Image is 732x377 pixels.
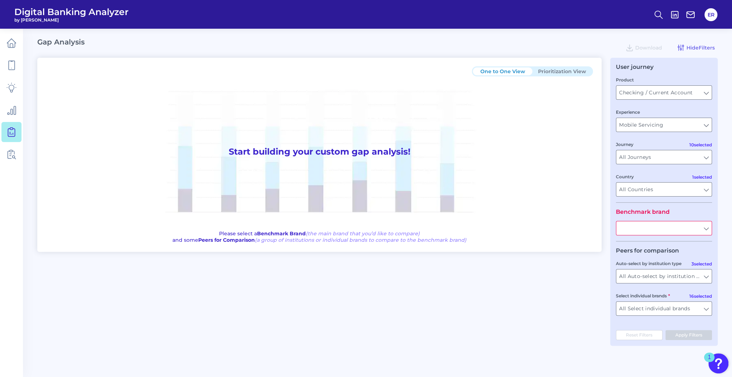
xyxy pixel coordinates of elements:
[616,208,670,215] legend: Benchmark brand
[665,330,712,340] button: Apply Filters
[37,38,85,46] h2: Gap Analysis
[674,42,718,53] button: HideFilters
[306,230,420,237] span: (the main brand that you’d like to compare)
[616,330,662,340] button: Reset Filters
[686,44,715,51] span: Hide Filters
[616,109,640,115] label: Experience
[635,44,662,51] span: Download
[708,357,711,367] div: 1
[255,237,466,243] span: (a group of institutions or individual brands to compare to the benchmark brand)
[257,230,306,237] b: Benchmark Brand
[616,142,633,147] label: Journey
[616,261,681,266] label: Auto-select by institution type
[616,77,634,83] label: Product
[708,353,728,373] button: Open Resource Center, 1 new notification
[14,17,129,23] span: by [PERSON_NAME]
[622,42,665,53] button: Download
[46,76,593,227] h1: Start building your custom gap analysis!
[616,247,679,254] legend: Peers for comparison
[616,63,653,70] div: User journey
[616,293,670,298] label: Select individual brands
[172,230,466,243] p: Please select a and some
[473,67,532,75] button: One to One View
[532,67,592,75] button: Prioritization View
[704,8,717,21] button: ER
[616,174,634,179] label: Country
[198,237,255,243] b: Peers for Comparison
[14,6,129,17] span: Digital Banking Analyzer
